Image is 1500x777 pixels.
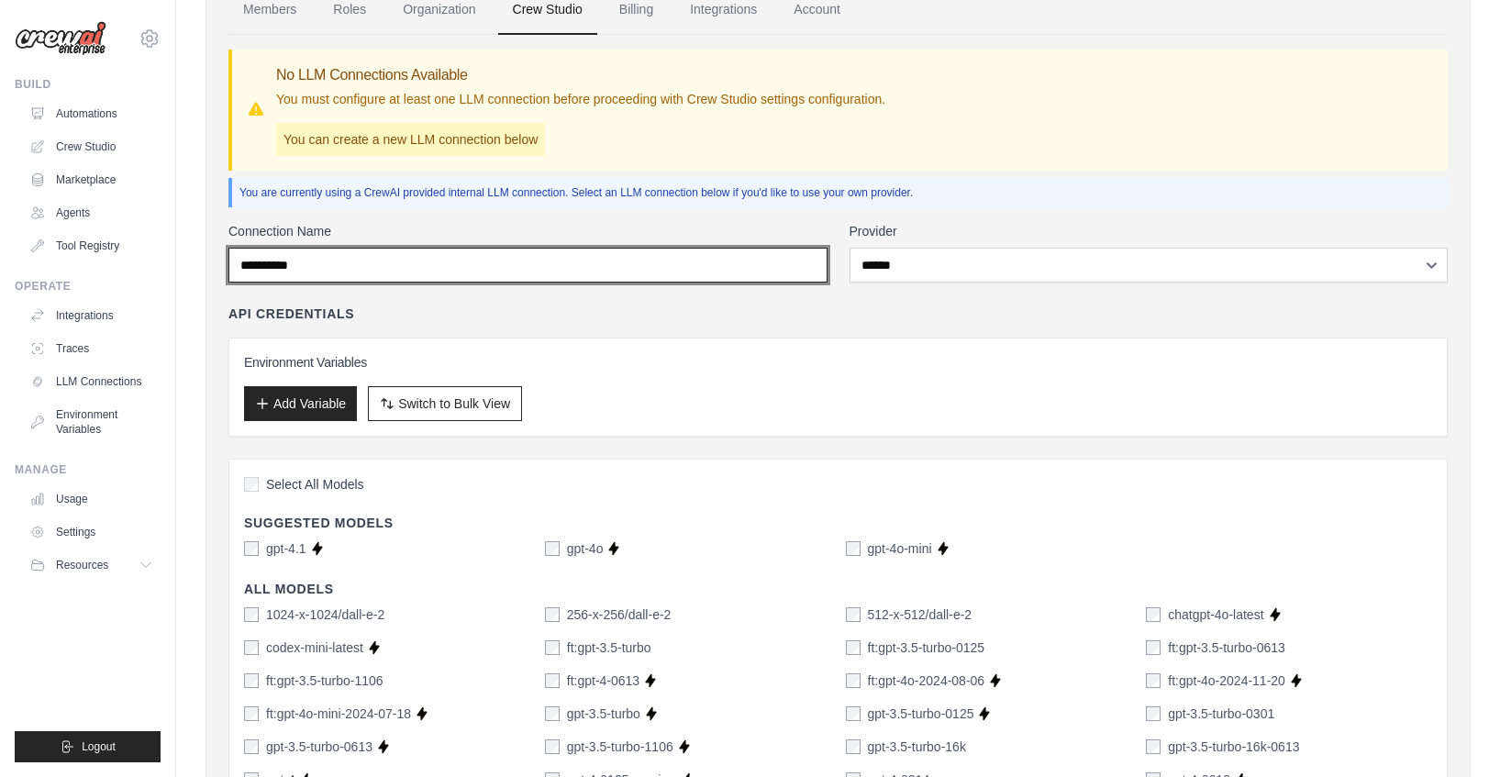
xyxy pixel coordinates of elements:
input: ft:gpt-4-0613 [545,673,560,688]
input: gpt-3.5-turbo-0125 [846,706,861,721]
label: gpt-4o-mini [868,539,932,558]
a: Tool Registry [22,231,161,261]
input: gpt-3.5-turbo-0613 [244,739,259,754]
input: ft:gpt-3.5-turbo [545,640,560,655]
a: LLM Connections [22,367,161,396]
div: Build [15,77,161,92]
label: ft:gpt-3.5-turbo-0125 [868,638,985,657]
label: gpt-4.1 [266,539,306,558]
button: Logout [15,731,161,762]
label: codex-mini-latest [266,638,363,657]
label: ft:gpt-4-0613 [567,672,639,690]
label: 256-x-256/dall-e-2 [567,605,672,624]
input: 256-x-256/dall-e-2 [545,607,560,622]
label: ft:gpt-4o-2024-08-06 [868,672,985,690]
input: chatgpt-4o-latest [1146,607,1161,622]
input: gpt-3.5-turbo [545,706,560,721]
input: gpt-4o-mini [846,541,861,556]
input: ft:gpt-3.5-turbo-0613 [1146,640,1161,655]
input: ft:gpt-4o-2024-08-06 [846,673,861,688]
iframe: Chat Widget [1408,689,1500,777]
input: gpt-3.5-turbo-0301 [1146,706,1161,721]
label: gpt-4o [567,539,604,558]
h4: Suggested Models [244,514,1432,532]
button: Add Variable [244,386,357,421]
input: gpt-3.5-turbo-16k-0613 [1146,739,1161,754]
input: 512-x-512/dall-e-2 [846,607,861,622]
label: gpt-3.5-turbo-1106 [567,738,673,756]
span: Logout [82,739,116,754]
label: Provider [850,222,1449,240]
input: 1024-x-1024/dall-e-2 [244,607,259,622]
label: 512-x-512/dall-e-2 [868,605,972,624]
span: Select All Models [266,475,364,494]
label: gpt-3.5-turbo-0301 [1168,705,1274,723]
input: ft:gpt-4o-2024-11-20 [1146,673,1161,688]
label: gpt-3.5-turbo [567,705,640,723]
label: ft:gpt-3.5-turbo-0613 [1168,638,1285,657]
button: Switch to Bulk View [368,386,522,421]
div: Operate [15,279,161,294]
p: You must configure at least one LLM connection before proceeding with Crew Studio settings config... [276,90,885,108]
button: Resources [22,550,161,580]
label: Connection Name [228,222,828,240]
input: ft:gpt-4o-mini-2024-07-18 [244,706,259,721]
h4: API Credentials [228,305,354,323]
h3: No LLM Connections Available [276,64,885,86]
a: Settings [22,517,161,547]
input: ft:gpt-3.5-turbo-1106 [244,673,259,688]
a: Crew Studio [22,132,161,161]
label: ft:gpt-3.5-turbo [567,638,651,657]
label: gpt-3.5-turbo-0613 [266,738,372,756]
label: gpt-3.5-turbo-16k [868,738,966,756]
label: gpt-3.5-turbo-16k-0613 [1168,738,1299,756]
input: gpt-4o [545,541,560,556]
a: Integrations [22,301,161,330]
span: Switch to Bulk View [398,394,510,413]
p: You are currently using a CrewAI provided internal LLM connection. Select an LLM connection below... [239,185,1440,200]
input: gpt-3.5-turbo-1106 [545,739,560,754]
input: Select All Models [244,477,259,492]
input: codex-mini-latest [244,640,259,655]
a: Agents [22,198,161,228]
a: Marketplace [22,165,161,194]
h4: All Models [244,580,1432,598]
label: ft:gpt-4o-2024-11-20 [1168,672,1285,690]
span: Resources [56,558,108,572]
label: chatgpt-4o-latest [1168,605,1263,624]
label: ft:gpt-3.5-turbo-1106 [266,672,383,690]
h3: Environment Variables [244,353,1432,372]
label: 1024-x-1024/dall-e-2 [266,605,384,624]
img: Logo [15,21,106,56]
a: Automations [22,99,161,128]
a: Environment Variables [22,400,161,444]
label: gpt-3.5-turbo-0125 [868,705,974,723]
input: ft:gpt-3.5-turbo-0125 [846,640,861,655]
input: gpt-3.5-turbo-16k [846,739,861,754]
a: Usage [22,484,161,514]
div: Manage [15,462,161,477]
label: ft:gpt-4o-mini-2024-07-18 [266,705,411,723]
input: gpt-4.1 [244,541,259,556]
a: Traces [22,334,161,363]
p: You can create a new LLM connection below [276,123,545,156]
